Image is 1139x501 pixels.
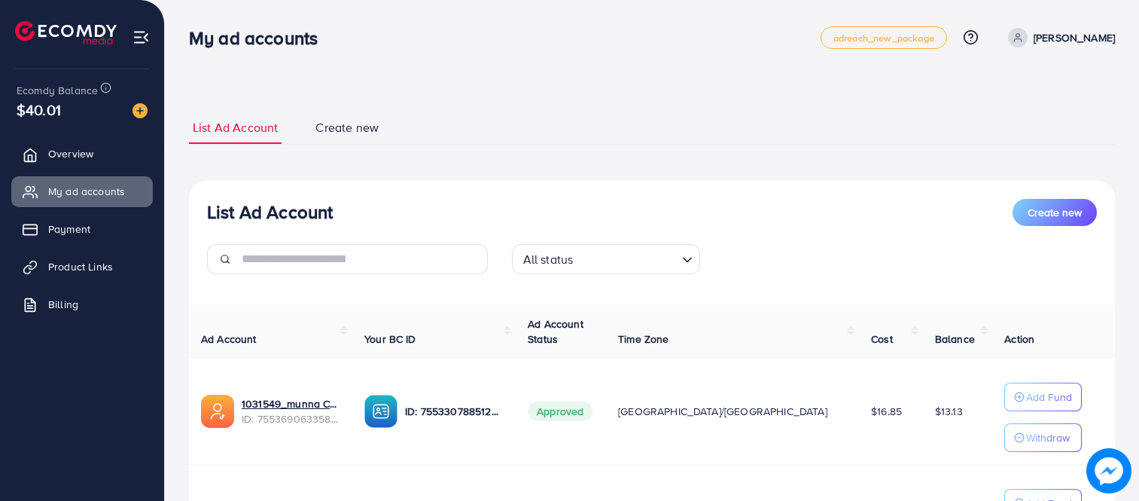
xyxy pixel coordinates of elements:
a: 1031549_munna Collection_1758730979139 [242,396,340,411]
span: Action [1004,331,1034,347]
span: All status [520,249,577,270]
span: Ad Account [201,331,257,347]
span: adreach_new_package [833,33,934,43]
span: $40.01 [17,99,61,121]
span: [GEOGRAPHIC_DATA]/[GEOGRAPHIC_DATA] [618,404,827,419]
a: My ad accounts [11,176,153,206]
a: adreach_new_package [821,26,947,49]
button: Withdraw [1004,423,1082,452]
img: logo [15,21,117,44]
span: Time Zone [618,331,668,347]
span: Payment [48,221,90,237]
span: Cost [871,331,893,347]
img: image [1086,448,1131,493]
span: Create new [1028,205,1082,220]
span: Create new [315,119,379,136]
span: List Ad Account [193,119,278,136]
p: [PERSON_NAME] [1034,29,1115,47]
div: Search for option [512,244,700,274]
input: Search for option [577,246,675,270]
a: Product Links [11,252,153,282]
span: Product Links [48,259,113,274]
a: [PERSON_NAME] [1002,28,1115,47]
button: Add Fund [1004,383,1082,411]
span: $13.13 [935,404,963,419]
span: Overview [48,146,93,161]
h3: List Ad Account [207,201,333,223]
span: Your BC ID [364,331,416,347]
span: Billing [48,297,78,312]
p: ID: 7553307885120356353 [405,402,504,420]
span: $16.85 [871,404,902,419]
a: Billing [11,289,153,319]
img: image [132,103,148,118]
button: Create new [1013,199,1097,226]
img: ic-ads-acc.e4c84228.svg [201,395,234,428]
h3: My ad accounts [189,27,330,49]
span: Ecomdy Balance [17,83,98,98]
a: Payment [11,214,153,244]
span: ID: 7553690633584951304 [242,411,340,426]
p: Withdraw [1026,429,1070,447]
img: ic-ba-acc.ded83a64.svg [364,395,397,428]
a: Overview [11,139,153,169]
img: menu [132,29,150,46]
span: My ad accounts [48,184,125,199]
span: Balance [935,331,975,347]
p: Add Fund [1026,388,1072,406]
span: Approved [528,402,592,421]
span: Ad Account Status [528,316,583,347]
div: <span class='underline'>1031549_munna Collection_1758730979139</span></br>7553690633584951304 [242,396,340,427]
